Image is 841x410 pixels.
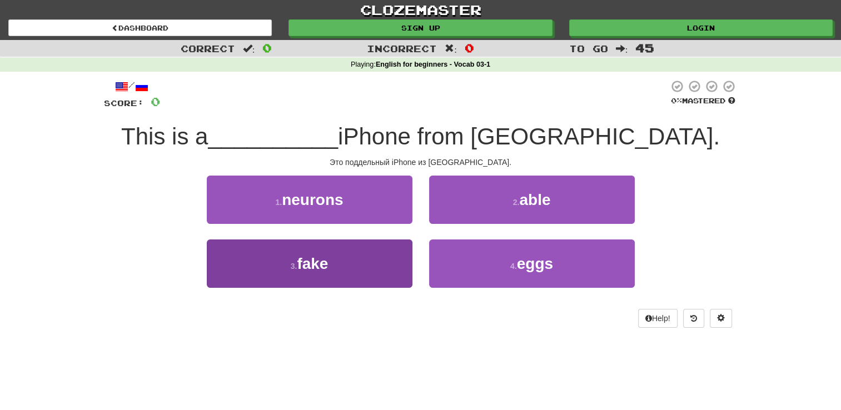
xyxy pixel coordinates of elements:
button: 2.able [429,176,635,224]
small: 1 . [275,198,282,207]
span: 0 [465,41,474,54]
small: 2 . [513,198,520,207]
small: 3 . [291,262,297,271]
span: Score: [104,98,144,108]
span: To go [569,43,608,54]
span: eggs [517,255,553,272]
span: : [243,44,255,53]
span: : [445,44,457,53]
div: Mastered [669,96,738,106]
span: 45 [635,41,654,54]
strong: English for beginners - Vocab 03-1 [376,61,490,68]
button: Round history (alt+y) [683,309,704,328]
small: 4 . [510,262,517,271]
span: __________ [208,123,338,149]
span: 0 [151,94,160,108]
button: 1.neurons [207,176,412,224]
a: Login [569,19,833,36]
span: able [519,191,550,208]
button: 4.eggs [429,239,635,288]
span: iPhone from [GEOGRAPHIC_DATA]. [338,123,720,149]
div: / [104,79,160,93]
span: Correct [181,43,235,54]
span: 0 % [671,96,682,105]
span: Incorrect [367,43,437,54]
a: Sign up [288,19,552,36]
div: Это поддельный iPhone из [GEOGRAPHIC_DATA]. [104,157,738,168]
button: 3.fake [207,239,412,288]
button: Help! [638,309,678,328]
span: : [616,44,628,53]
a: Dashboard [8,19,272,36]
span: 0 [262,41,272,54]
span: fake [297,255,328,272]
span: neurons [282,191,343,208]
span: This is a [121,123,208,149]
